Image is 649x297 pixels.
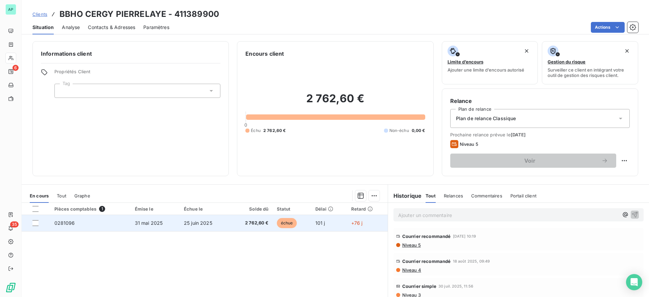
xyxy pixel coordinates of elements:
img: Logo LeanPay [5,282,16,293]
span: 6 [13,65,19,71]
span: 31 mai 2025 [135,220,163,226]
span: Graphe [74,193,90,198]
h3: BBHO CERGY PIERRELAYE - 411389900 [59,8,219,20]
button: Actions [591,22,625,33]
span: En cours [30,193,49,198]
h6: Informations client [41,50,220,58]
span: 35 [10,221,19,227]
div: Émise le [135,206,176,212]
a: Clients [32,11,47,18]
span: Limite d’encours [448,59,483,64]
div: Open Intercom Messenger [626,274,642,290]
span: Situation [32,24,54,31]
span: Prochaine relance prévue le [450,132,630,137]
span: Paramètres [143,24,169,31]
span: 1 [99,206,105,212]
span: Niveau 4 [402,267,421,273]
div: Échue le [184,206,225,212]
span: Voir [458,158,601,163]
span: Non-échu [389,128,409,134]
button: Limite d’encoursAjouter une limite d’encours autorisé [442,41,538,84]
div: Solde dû [234,206,269,212]
span: 101 j [315,220,325,226]
span: Commentaires [471,193,502,198]
span: Tout [57,193,66,198]
span: 25 juin 2025 [184,220,212,226]
span: Courrier simple [402,283,436,289]
span: [DATE] [511,132,526,137]
div: Statut [277,206,307,212]
span: Clients [32,11,47,17]
span: 0 [244,122,247,128]
span: 0281096 [54,220,75,226]
span: Ajouter une limite d’encours autorisé [448,67,524,73]
h6: Relance [450,97,630,105]
input: Ajouter une valeur [60,88,66,94]
span: Courrier recommandé [402,259,451,264]
h2: 2 762,60 € [245,92,425,112]
span: [DATE] 10:19 [453,234,476,238]
span: Niveau 5 [460,141,478,147]
span: Niveau 5 [402,242,421,248]
span: Tout [426,193,436,198]
button: Gestion du risqueSurveiller ce client en intégrant votre outil de gestion des risques client. [542,41,638,84]
span: Plan de relance Classique [456,115,516,122]
span: Échu [251,128,261,134]
span: 2 762,60 € [263,128,286,134]
div: AP [5,4,16,15]
span: Gestion du risque [548,59,585,64]
span: +76 j [351,220,363,226]
div: Retard [351,206,384,212]
span: Portail client [510,193,536,198]
span: Surveiller ce client en intégrant votre outil de gestion des risques client. [548,67,632,78]
h6: Historique [388,192,422,200]
span: 2 762,60 € [234,220,269,226]
span: 30 juil. 2025, 11:56 [438,284,473,288]
span: 0,00 € [412,128,425,134]
div: Délai [315,206,343,212]
span: 18 août 2025, 09:49 [453,259,490,263]
span: échue [277,218,297,228]
span: Propriétés Client [54,69,220,78]
span: Relances [444,193,463,198]
span: Courrier recommandé [402,234,451,239]
h6: Encours client [245,50,284,58]
div: Pièces comptables [54,206,127,212]
button: Voir [450,154,616,168]
span: Analyse [62,24,80,31]
span: Contacts & Adresses [88,24,135,31]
